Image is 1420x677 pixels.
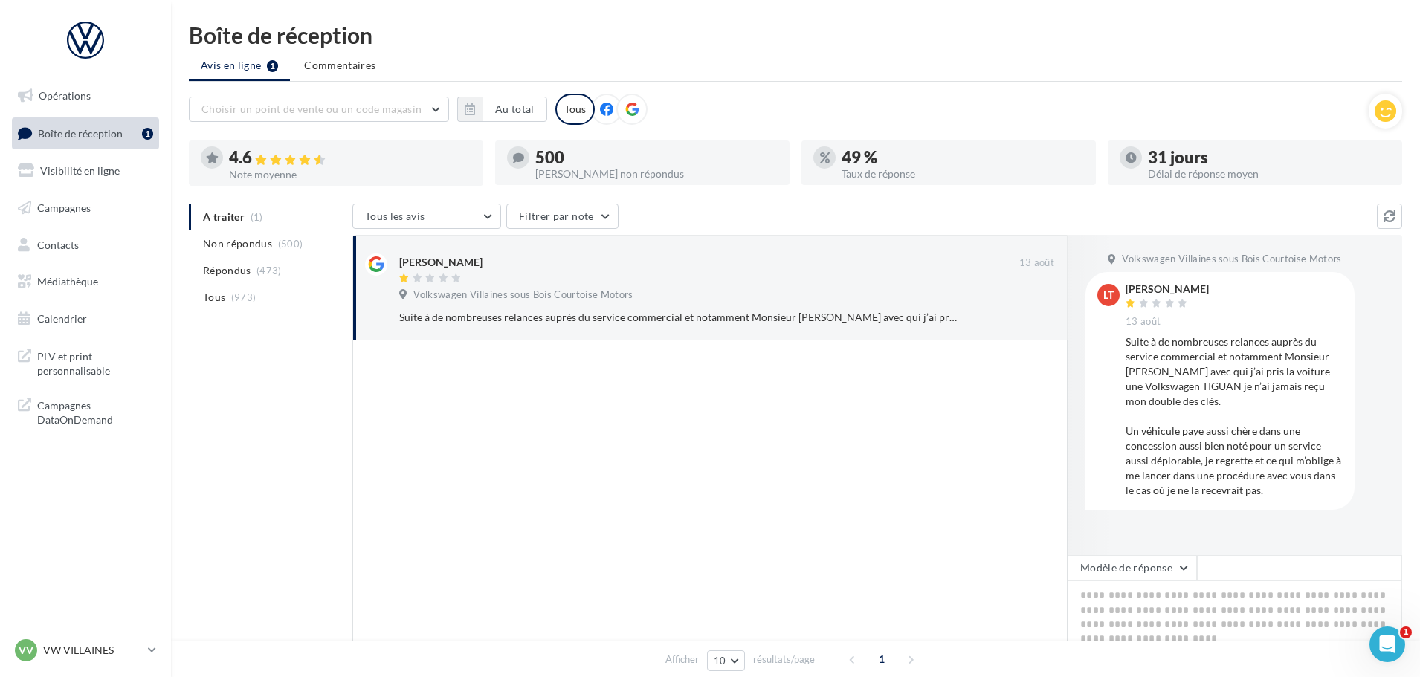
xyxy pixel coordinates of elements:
span: (500) [278,238,303,250]
div: [PERSON_NAME] [399,255,483,270]
div: [PERSON_NAME] [1126,284,1209,294]
span: Boîte de réception [38,126,123,139]
div: Suite à de nombreuses relances auprès du service commercial et notamment Monsieur [PERSON_NAME] a... [399,310,958,325]
button: Tous les avis [352,204,501,229]
div: Boîte de réception [189,24,1402,46]
span: 10 [714,655,726,667]
div: Note moyenne [229,169,471,180]
a: Opérations [9,80,162,111]
button: Choisir un point de vente ou un code magasin [189,97,449,122]
div: Délai de réponse moyen [1148,169,1390,179]
span: 1 [870,647,894,671]
iframe: Intercom live chat [1369,626,1405,662]
div: 31 jours [1148,149,1390,166]
span: Non répondus [203,236,272,251]
span: Calendrier [37,312,87,325]
span: Visibilité en ligne [40,164,120,177]
span: Contacts [37,238,79,250]
span: Tous les avis [365,210,425,222]
button: Filtrer par note [506,204,619,229]
span: VV [19,643,33,658]
a: Calendrier [9,303,162,334]
div: 1 [142,128,153,140]
span: Campagnes DataOnDemand [37,395,153,427]
span: Volkswagen Villaines sous Bois Courtoise Motors [1122,253,1341,266]
a: Campagnes [9,192,162,224]
span: LT [1103,288,1114,302]
button: 10 [707,650,745,671]
span: (473) [256,265,282,276]
div: 49 % [842,149,1084,166]
a: VV VW VILLAINES [12,636,159,664]
span: Commentaires [304,58,375,73]
a: Contacts [9,230,162,261]
a: Médiathèque [9,266,162,297]
a: Visibilité en ligne [9,155,162,187]
div: [PERSON_NAME] non répondus [535,169,778,179]
p: VW VILLAINES [43,643,142,658]
div: 500 [535,149,778,166]
div: Tous [555,94,595,125]
button: Au total [483,97,547,122]
span: 1 [1400,626,1412,638]
span: Opérations [39,89,91,102]
div: Taux de réponse [842,169,1084,179]
button: Modèle de réponse [1068,555,1197,580]
button: Au total [457,97,547,122]
div: Suite à de nombreuses relances auprès du service commercial et notamment Monsieur [PERSON_NAME] a... [1126,334,1343,498]
a: Boîte de réception1 [9,117,162,149]
div: 4.6 [229,149,471,166]
span: Répondus [203,263,251,278]
a: PLV et print personnalisable [9,340,162,384]
span: Campagnes [37,201,91,214]
span: 13 août [1019,256,1054,270]
span: Volkswagen Villaines sous Bois Courtoise Motors [413,288,633,302]
span: (973) [231,291,256,303]
span: résultats/page [753,652,815,667]
span: Tous [203,290,225,305]
span: Afficher [665,652,699,667]
span: 13 août [1126,315,1161,328]
span: Médiathèque [37,275,98,288]
a: Campagnes DataOnDemand [9,389,162,433]
span: Choisir un point de vente ou un code magasin [201,103,422,115]
span: PLV et print personnalisable [37,346,153,378]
